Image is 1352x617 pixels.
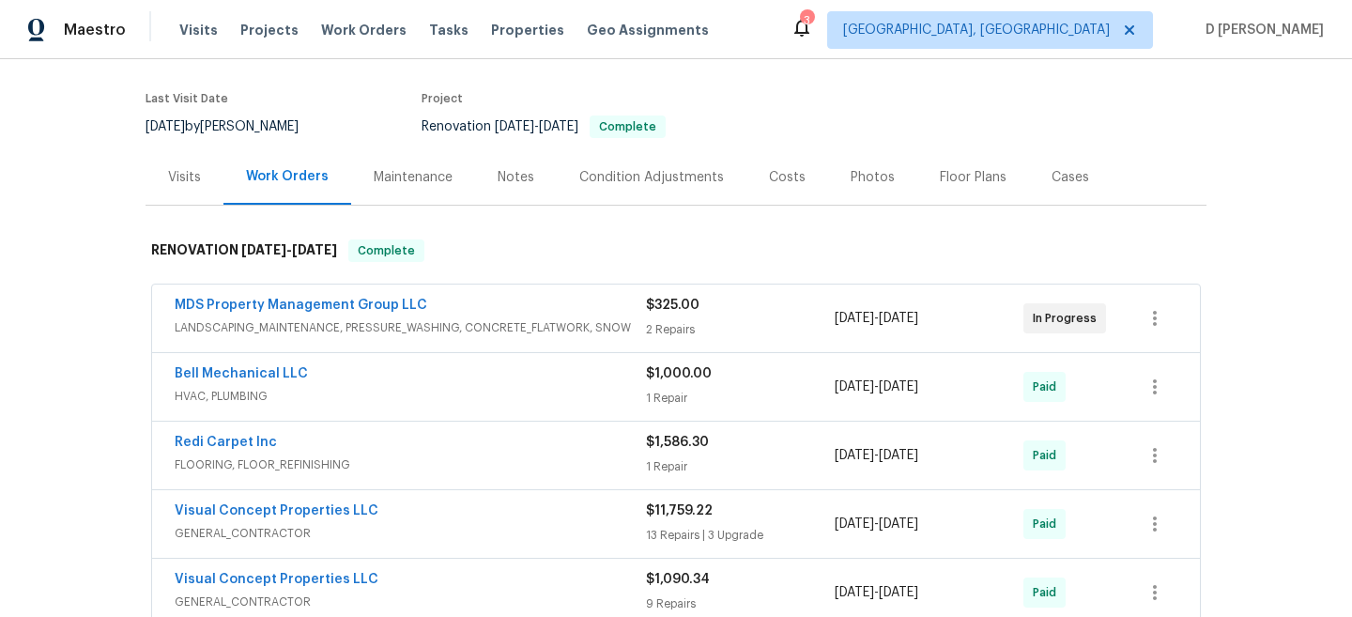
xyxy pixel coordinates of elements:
[646,573,710,586] span: $1,090.34
[591,121,664,132] span: Complete
[175,436,277,449] a: Redi Carpet Inc
[175,455,646,474] span: FLOORING, FLOOR_REFINISHING
[879,312,918,325] span: [DATE]
[146,221,1206,281] div: RENOVATION [DATE]-[DATE]Complete
[769,168,806,187] div: Costs
[422,120,666,133] span: Renovation
[843,21,1110,39] span: [GEOGRAPHIC_DATA], [GEOGRAPHIC_DATA]
[1052,168,1089,187] div: Cases
[498,168,534,187] div: Notes
[851,168,895,187] div: Photos
[646,504,713,517] span: $11,759.22
[646,526,835,545] div: 13 Repairs | 3 Upgrade
[800,11,813,30] div: 3
[835,380,874,393] span: [DATE]
[646,367,712,380] span: $1,000.00
[579,168,724,187] div: Condition Adjustments
[646,299,699,312] span: $325.00
[835,586,874,599] span: [DATE]
[422,93,463,104] span: Project
[151,239,337,262] h6: RENOVATION
[1198,21,1324,39] span: D [PERSON_NAME]
[1033,515,1064,533] span: Paid
[1033,309,1104,328] span: In Progress
[835,378,918,396] span: -
[879,449,918,462] span: [DATE]
[539,120,578,133] span: [DATE]
[835,583,918,602] span: -
[146,116,321,138] div: by [PERSON_NAME]
[835,446,918,465] span: -
[175,367,308,380] a: Bell Mechanical LLC
[350,241,422,260] span: Complete
[646,389,835,408] div: 1 Repair
[940,168,1006,187] div: Floor Plans
[175,504,378,517] a: Visual Concept Properties LLC
[1033,446,1064,465] span: Paid
[879,517,918,531] span: [DATE]
[835,449,874,462] span: [DATE]
[241,243,286,256] span: [DATE]
[240,21,299,39] span: Projects
[495,120,578,133] span: -
[646,320,835,339] div: 2 Repairs
[429,23,469,37] span: Tasks
[491,21,564,39] span: Properties
[1033,583,1064,602] span: Paid
[175,299,427,312] a: MDS Property Management Group LLC
[1033,378,1064,396] span: Paid
[146,120,185,133] span: [DATE]
[175,593,646,611] span: GENERAL_CONTRACTOR
[587,21,709,39] span: Geo Assignments
[175,387,646,406] span: HVAC, PLUMBING
[879,586,918,599] span: [DATE]
[146,93,228,104] span: Last Visit Date
[292,243,337,256] span: [DATE]
[835,309,918,328] span: -
[646,594,835,613] div: 9 Repairs
[321,21,407,39] span: Work Orders
[374,168,453,187] div: Maintenance
[64,21,126,39] span: Maestro
[179,21,218,39] span: Visits
[175,573,378,586] a: Visual Concept Properties LLC
[646,457,835,476] div: 1 Repair
[879,380,918,393] span: [DATE]
[241,243,337,256] span: -
[646,436,709,449] span: $1,586.30
[835,517,874,531] span: [DATE]
[835,312,874,325] span: [DATE]
[175,524,646,543] span: GENERAL_CONTRACTOR
[175,318,646,337] span: LANDSCAPING_MAINTENANCE, PRESSURE_WASHING, CONCRETE_FLATWORK, SNOW
[835,515,918,533] span: -
[495,120,534,133] span: [DATE]
[246,167,329,186] div: Work Orders
[168,168,201,187] div: Visits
